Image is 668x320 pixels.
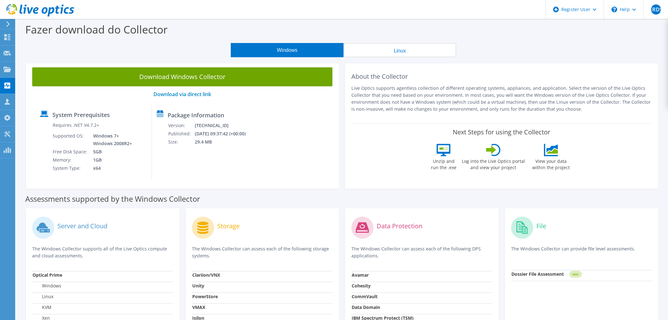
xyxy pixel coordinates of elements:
span: ERDS [651,4,661,15]
label: Requires .NET V4.7.2+ [53,122,99,128]
strong: Data Domain [352,304,380,310]
label: Windows [33,283,61,289]
td: 29.4 MB [194,138,254,146]
td: Published: [168,130,194,138]
strong: Cohesity [352,283,371,289]
strong: Dossier File Assessment [511,271,564,277]
strong: PowerStore [192,293,218,299]
td: Supported OS: [52,132,88,148]
button: Linux [343,43,456,57]
label: Package Information [168,112,224,118]
td: 1GB [88,156,133,164]
strong: Avamar [352,272,369,278]
td: Windows 7+ Windows 2008R2+ [88,132,133,148]
label: Storage [217,223,240,229]
label: System Prerequisites [52,112,110,118]
p: The Windows Collector can provide file level assessments. [511,245,652,258]
strong: Clariion/VNX [192,272,220,278]
td: Version: [168,121,194,130]
td: [TECHNICAL_ID] [194,121,254,130]
td: Free Disk Space: [52,148,88,156]
p: Live Optics supports agentless collection of different operating systems, appliances, and applica... [351,85,652,113]
td: Memory: [52,156,88,164]
td: [DATE] 09:37:42 (+00:00) [194,130,254,138]
label: Next Steps for using the Collector [453,128,550,136]
strong: Optical Prime [33,272,62,278]
p: The Windows Collector can assess each of the following storage systems. [192,245,333,259]
strong: Unity [192,283,204,289]
p: The Windows Collector can assess each of the following DPS applications. [351,245,492,259]
strong: CommVault [352,293,378,299]
label: Fazer download do Collector [25,22,168,37]
td: System Type: [52,164,88,172]
strong: VMAX [192,304,205,310]
label: Unzip and run the .exe [429,156,458,171]
label: Log into the Live Optics portal and view your project [462,156,525,171]
svg: \n [611,7,617,12]
label: File [536,223,546,229]
td: Size: [168,138,194,146]
label: View your data within the project [528,156,574,171]
p: The Windows Collector supports all of the Live Optics compute and cloud assessments. [32,245,173,259]
label: Linux [33,293,53,300]
a: Download Windows Collector [32,67,332,86]
h2: About the Collector [351,73,652,80]
button: Windows [231,43,343,57]
td: x64 [88,164,133,172]
label: Assessments supported by the Windows Collector [25,196,200,202]
label: Server and Cloud [57,223,107,229]
label: Data Protection [377,223,422,229]
tspan: NEW! [572,273,578,276]
label: KVM [33,304,51,311]
a: Download via direct link [153,91,211,98]
td: 5GB [88,148,133,156]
